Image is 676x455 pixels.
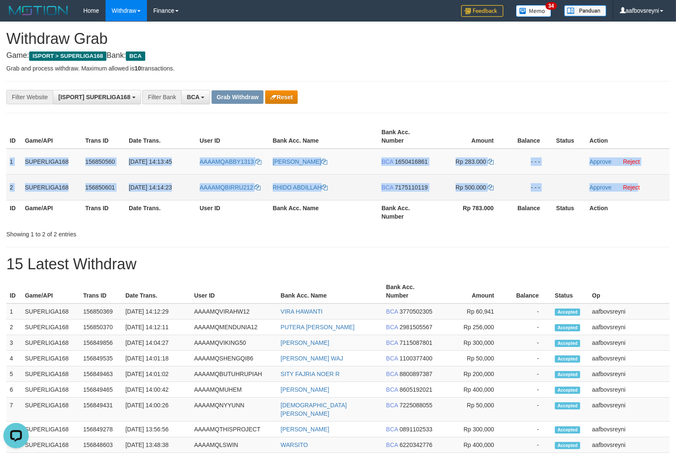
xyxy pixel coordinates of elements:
span: BCA [126,51,145,61]
span: 34 [546,2,557,10]
td: SUPERLIGA168 [22,437,80,453]
th: Bank Acc. Number [378,200,437,224]
a: AAAAMQBIRRU212 [200,184,261,191]
span: BCA [381,184,393,191]
td: [DATE] 13:48:38 [122,437,191,453]
td: aafbovsreyni [589,320,670,335]
p: Grab and process withdraw. Maximum allowed is transactions. [6,64,670,73]
span: Copy 1650416861 to clipboard [395,158,428,165]
td: 4 [6,351,22,366]
td: aafbovsreyni [589,335,670,351]
td: 1 [6,149,22,175]
th: Balance [506,200,553,224]
span: Copy 8605192021 to clipboard [399,386,432,393]
span: Rp 283.000 [456,158,486,165]
span: Copy 7225088055 to clipboard [399,402,432,409]
th: Status [553,200,586,224]
a: [PERSON_NAME] [273,158,327,165]
span: BCA [187,94,199,100]
div: Filter Website [6,90,53,104]
td: - [507,437,551,453]
a: Reject [623,158,640,165]
span: AAAAMQBIRRU212 [200,184,253,191]
td: [DATE] 14:00:42 [122,382,191,398]
th: Date Trans. [125,200,196,224]
span: Copy 3770502305 to clipboard [399,308,432,315]
td: AAAAMQMENDUNIA12 [191,320,277,335]
td: 3 [6,335,22,351]
td: AAAAMQSHENGQI86 [191,351,277,366]
span: Copy 1100377400 to clipboard [399,355,432,362]
span: AAAAMQABBY1313 [200,158,254,165]
th: Op [589,279,670,303]
th: Bank Acc. Name [277,279,383,303]
span: Copy 7115087801 to clipboard [399,339,432,346]
th: Amount [437,125,506,149]
strong: 10 [134,65,141,72]
td: [DATE] 14:12:29 [122,303,191,320]
a: SITY FAJRIA NOER R [281,371,340,377]
th: User ID [196,200,269,224]
td: [DATE] 13:56:56 [122,422,191,437]
span: Rp 500.000 [456,184,486,191]
th: Rp 783.000 [437,200,506,224]
th: User ID [196,125,269,149]
td: - [507,320,551,335]
td: aafbovsreyni [589,398,670,422]
td: Rp 300,000 [439,422,507,437]
td: SUPERLIGA168 [22,335,80,351]
th: ID [6,125,22,149]
td: 156849535 [80,351,122,366]
span: 156850601 [85,184,115,191]
img: Button%20Memo.svg [516,5,551,17]
th: Trans ID [82,200,125,224]
td: Rp 50,000 [439,351,507,366]
button: Open LiveChat chat widget [3,3,29,29]
img: Feedback.jpg [461,5,503,17]
td: SUPERLIGA168 [22,149,82,175]
span: BCA [386,339,398,346]
span: BCA [386,355,398,362]
td: SUPERLIGA168 [22,366,80,382]
td: 6 [6,382,22,398]
td: AAAAMQBUTUHRUPIAH [191,366,277,382]
span: Copy 6220342776 to clipboard [399,441,432,448]
td: - - - [506,174,553,200]
td: 156850369 [80,303,122,320]
span: Accepted [555,387,580,394]
td: 156849463 [80,366,122,382]
h1: Withdraw Grab [6,30,670,47]
td: [DATE] 14:04:27 [122,335,191,351]
td: - [507,398,551,422]
button: BCA [181,90,210,104]
td: - [507,303,551,320]
th: Date Trans. [125,125,196,149]
span: BCA [381,158,393,165]
th: Bank Acc. Name [269,125,378,149]
td: 7 [6,398,22,422]
td: SUPERLIGA168 [22,422,80,437]
td: Rp 256,000 [439,320,507,335]
td: 156849465 [80,382,122,398]
td: - [507,366,551,382]
span: Accepted [555,442,580,449]
span: 156850560 [85,158,115,165]
td: AAAAMQLSWIN [191,437,277,453]
td: AAAAMQVIKING50 [191,335,277,351]
td: SUPERLIGA168 [22,320,80,335]
th: Status [551,279,589,303]
td: 156850370 [80,320,122,335]
td: aafbovsreyni [589,382,670,398]
td: aafbovsreyni [589,422,670,437]
a: VIRA HAWANTI [281,308,323,315]
span: Copy 2981505567 to clipboard [399,324,432,330]
a: Approve [589,184,611,191]
span: BCA [386,441,398,448]
button: [ISPORT] SUPERLIGA168 [53,90,141,104]
th: ID [6,200,22,224]
th: Amount [439,279,507,303]
img: MOTION_logo.png [6,4,71,17]
th: ID [6,279,22,303]
td: - [507,422,551,437]
th: Status [553,125,586,149]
